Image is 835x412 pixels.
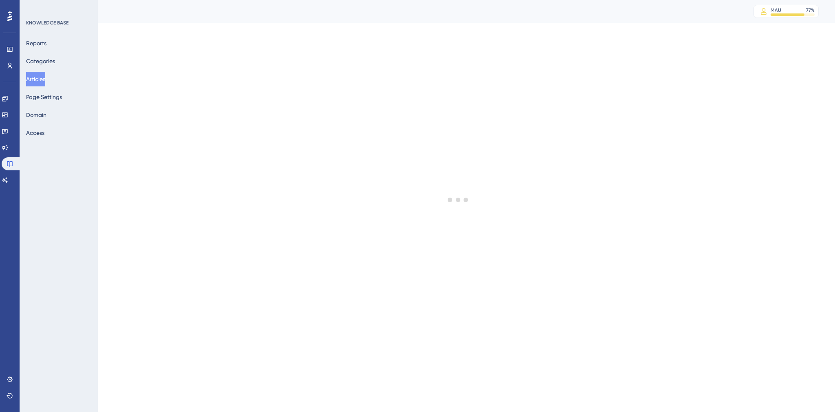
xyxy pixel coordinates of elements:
[26,36,46,51] button: Reports
[806,7,815,13] div: 77 %
[771,7,781,13] div: MAU
[26,108,46,122] button: Domain
[26,20,68,26] div: KNOWLEDGE BASE
[26,126,44,140] button: Access
[26,90,62,104] button: Page Settings
[26,72,45,86] button: Articles
[26,54,55,68] button: Categories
